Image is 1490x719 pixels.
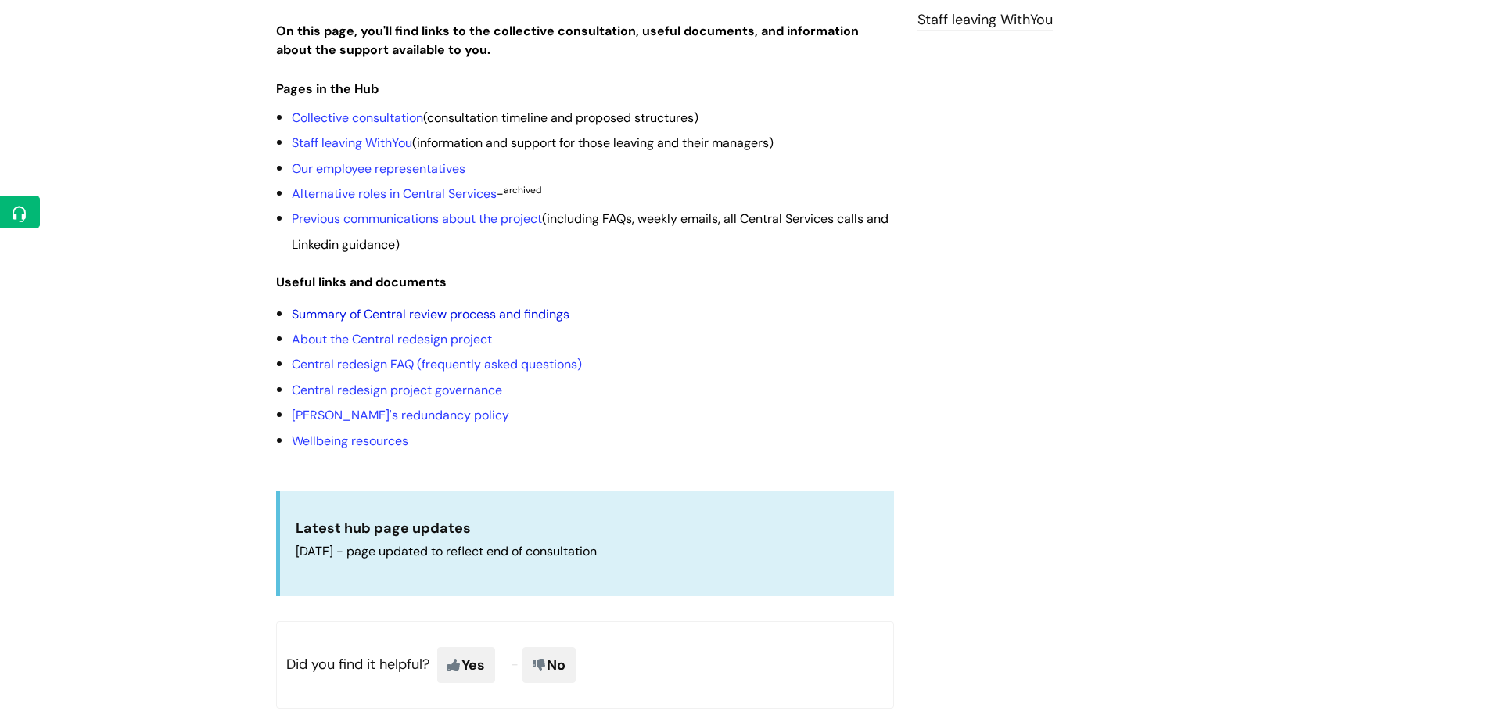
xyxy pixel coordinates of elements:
[292,135,774,151] span: (information and support for those leaving and their managers)
[276,23,859,59] strong: On this page, you'll find links to the collective consultation, useful documents, and information...
[292,110,423,126] a: Collective consultation
[276,621,894,709] p: Did you find it helpful?
[292,407,509,423] a: [PERSON_NAME]'s redundancy policy
[292,135,412,151] a: Staff leaving WithYou
[292,433,408,449] a: Wellbeing resources
[292,210,889,252] span: (including FAQs, weekly emails, all Central Services calls and Linkedin guidance)
[292,382,502,398] a: Central redesign project governance
[292,185,542,202] span: -
[917,10,1053,31] a: Staff leaving WithYou
[292,110,698,126] span: (consultation timeline and proposed structures)
[292,210,542,227] a: Previous communications about the project
[292,331,492,347] a: About the Central redesign project
[296,519,471,537] strong: Latest hub page updates
[504,184,542,196] sup: archived
[296,543,597,559] span: [DATE] - page updated to reflect end of consultation
[292,356,582,372] a: Central redesign FAQ (frequently asked questions)
[292,160,465,177] a: Our employee representatives
[292,185,497,202] a: Alternative roles in Central Services
[276,81,379,97] strong: Pages in the Hub
[276,274,447,290] strong: Useful links and documents
[522,647,576,683] span: No
[437,647,495,683] span: Yes
[292,306,569,322] a: Summary of Central review process and findings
